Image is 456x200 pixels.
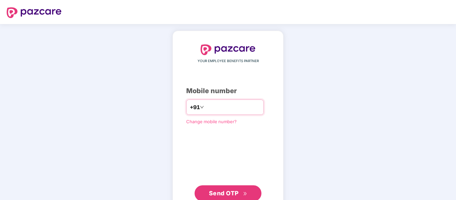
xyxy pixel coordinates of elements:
[7,7,62,18] img: logo
[186,86,270,96] div: Mobile number
[200,105,204,109] span: down
[243,192,247,196] span: double-right
[198,58,259,64] span: YOUR EMPLOYEE BENEFITS PARTNER
[209,190,239,197] span: Send OTP
[186,119,237,124] a: Change mobile number?
[201,44,255,55] img: logo
[190,103,200,112] span: +91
